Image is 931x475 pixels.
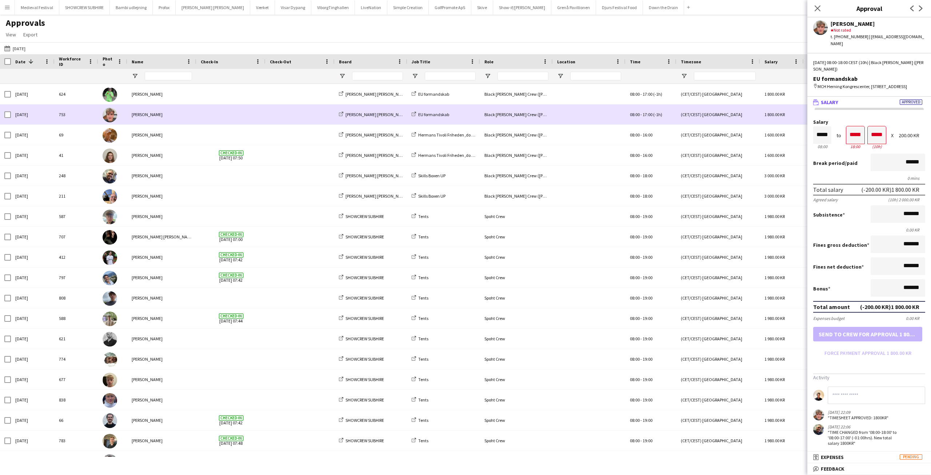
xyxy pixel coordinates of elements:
[345,417,384,423] span: SHOWCREW SUBHIRE
[471,0,493,15] button: Skive
[813,242,869,248] label: Fines gross deduction
[764,173,785,178] span: 3 000.00 KR
[899,133,925,138] div: 200.00 KR
[412,336,428,341] a: Tents
[127,390,196,410] div: [PERSON_NAME]
[412,254,428,260] a: Tents
[412,417,428,423] a: Tents
[676,390,760,410] div: (CET/CEST) [GEOGRAPHIC_DATA]
[11,431,55,451] div: [DATE]
[339,438,384,443] a: SHOWCREW SUBHIRE
[339,377,384,382] a: SHOWCREW SUBHIRE
[339,173,408,178] a: [PERSON_NAME] [PERSON_NAME]
[480,247,553,267] div: Spoht Crew
[493,0,551,15] button: Show-if/[PERSON_NAME]
[557,73,564,79] button: Open Filter Menu
[676,145,760,165] div: (CET/CEST) [GEOGRAPHIC_DATA]
[676,308,760,328] div: (CET/CEST) [GEOGRAPHIC_DATA]
[676,166,760,186] div: (CET/CEST) [GEOGRAPHIC_DATA]
[676,186,760,206] div: (CET/CEST) [GEOGRAPHIC_DATA]
[412,397,428,403] a: Tents
[676,84,760,104] div: (CET/CEST) [GEOGRAPHIC_DATA]
[345,173,408,178] span: [PERSON_NAME] [PERSON_NAME]
[11,390,55,410] div: [DATE]
[418,316,428,321] span: Tents
[23,31,37,38] span: Export
[339,59,352,64] span: Board
[176,0,250,15] button: [PERSON_NAME] [PERSON_NAME]
[250,0,275,15] button: Værket
[55,288,98,308] div: 808
[480,410,553,430] div: Spoht Crew
[676,410,760,430] div: (CET/CEST) [GEOGRAPHIC_DATA]
[345,377,384,382] span: SHOWCREW SUBHIRE
[345,316,384,321] span: SHOWCREW SUBHIRE
[764,91,785,97] span: 1 800.00 KR
[55,206,98,226] div: 587
[900,454,922,460] span: Pending
[807,108,931,455] div: SalaryApproved
[127,451,196,471] div: [PERSON_NAME]
[127,308,196,328] div: [PERSON_NAME]
[345,254,384,260] span: SHOWCREW SUBHIRE
[813,197,838,202] div: Agreed salary
[339,356,384,362] a: SHOWCREW SUBHIRE
[345,336,384,341] span: SHOWCREW SUBHIRE
[484,73,491,79] button: Open Filter Menu
[643,112,652,117] span: 17:00
[418,254,428,260] span: Tents
[201,227,261,247] span: [DATE] 07:00
[640,112,642,117] span: -
[676,451,760,471] div: (CET/CEST) [GEOGRAPHIC_DATA]
[103,291,117,306] img: Jacob Christensen
[127,104,196,124] div: [PERSON_NAME]
[55,329,98,349] div: 621
[640,153,642,158] span: -
[836,133,841,138] div: to
[821,466,844,472] span: Feedback
[339,234,384,240] a: SHOWCREW SUBHIRE
[653,91,662,97] span: (-1h)
[640,132,642,138] span: -
[201,59,218,64] span: Check-In
[813,160,858,166] label: /paid
[764,59,778,64] span: Salary
[153,0,176,15] button: Profox
[11,288,55,308] div: [DATE]
[103,128,117,143] img: Konstantin Kajsza
[676,288,760,308] div: (CET/CEST) [GEOGRAPHIC_DATA]
[345,112,408,117] span: [PERSON_NAME] [PERSON_NAME]
[355,0,387,15] button: LiveNation
[3,30,19,39] a: View
[807,452,931,463] mat-expansion-panel-header: ExpensesPending
[900,99,922,105] span: Approved
[11,206,55,226] div: [DATE]
[127,186,196,206] div: [PERSON_NAME]
[480,308,553,328] div: Spoht Crew
[55,247,98,267] div: 412
[11,451,55,471] div: [DATE]
[480,125,553,145] div: Black [PERSON_NAME] Crew ([PERSON_NAME])
[127,329,196,349] div: [PERSON_NAME]
[412,295,428,301] a: Tents
[831,20,925,27] div: [PERSON_NAME]
[412,91,449,97] a: EU formandskab
[339,132,408,138] a: [PERSON_NAME] [PERSON_NAME]
[412,234,428,240] a: Tents
[418,336,428,341] span: Tents
[807,463,931,474] mat-expansion-panel-header: Feedback
[498,72,548,80] input: Role Filter Input
[132,59,143,64] span: Name
[55,125,98,145] div: 69
[145,72,192,80] input: Name Filter Input
[339,91,408,97] a: [PERSON_NAME] [PERSON_NAME]
[15,59,25,64] span: Date
[480,84,553,104] div: Black [PERSON_NAME] Crew ([PERSON_NAME])
[103,87,117,102] img: Håkon Lerche
[480,268,553,288] div: Spoht Crew
[630,173,640,178] span: 08:00
[339,316,384,321] a: SHOWCREW SUBHIRE
[570,72,621,80] input: Location Filter Input
[418,438,428,443] span: Tents
[694,72,756,80] input: Timezone Filter Input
